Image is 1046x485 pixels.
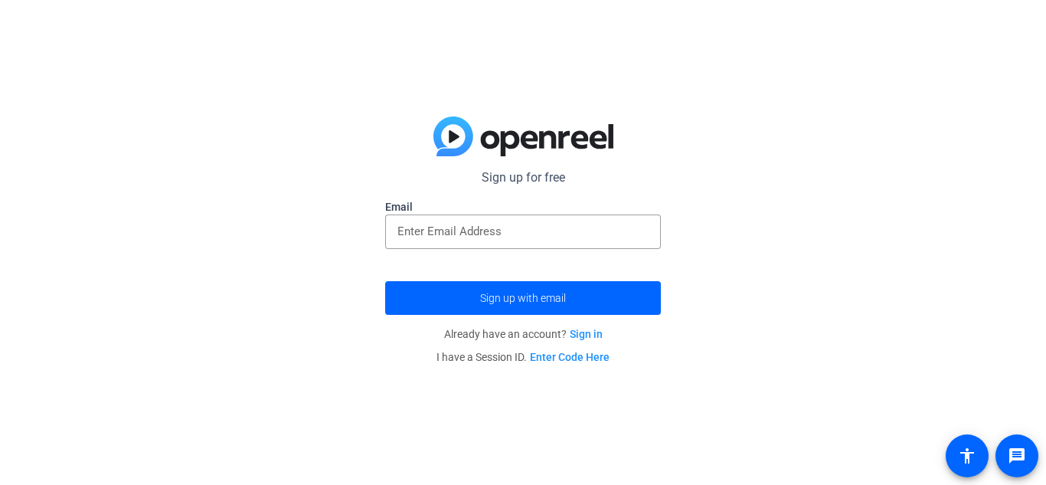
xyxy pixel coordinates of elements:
span: I have a Session ID. [436,351,610,363]
a: Sign in [570,328,603,340]
span: Already have an account? [444,328,603,340]
label: Email [385,199,661,215]
p: Sign up for free [385,169,661,187]
a: Enter Code Here [530,351,610,363]
mat-icon: accessibility [958,447,976,465]
input: Enter Email Address [397,222,649,241]
img: blue-gradient.svg [433,116,613,156]
button: Sign up with email [385,281,661,315]
mat-icon: message [1008,447,1026,465]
